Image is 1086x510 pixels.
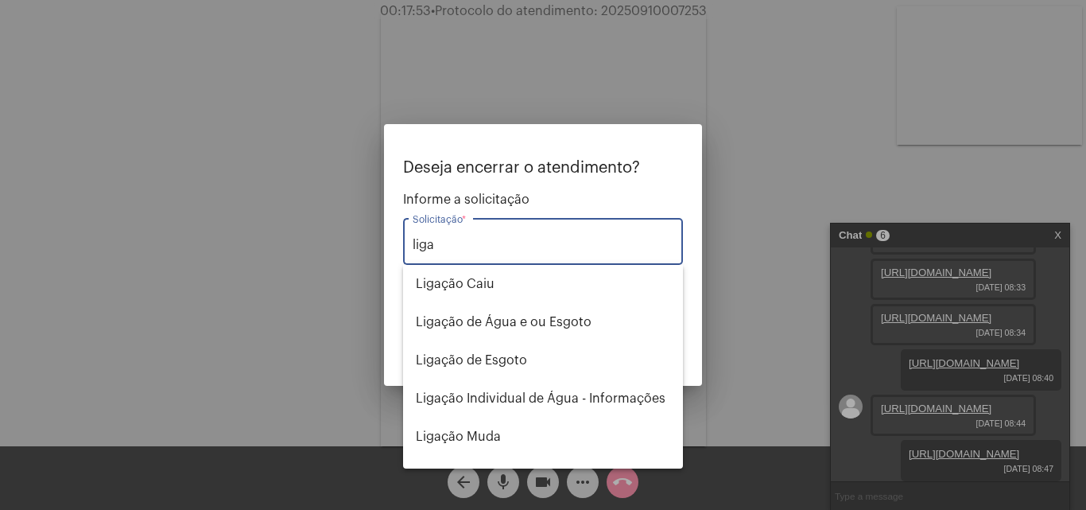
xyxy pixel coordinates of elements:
[416,418,670,456] span: Ligação Muda
[416,265,670,303] span: Ligação Caiu
[416,456,670,494] span: Religação (informações sobre)
[416,341,670,380] span: Ligação de Esgoto
[403,193,683,207] span: Informe a solicitação
[413,238,673,252] input: Buscar solicitação
[416,380,670,418] span: Ligação Individual de Água - Informações
[403,159,683,177] p: Deseja encerrar o atendimento?
[416,303,670,341] span: Ligação de Água e ou Esgoto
